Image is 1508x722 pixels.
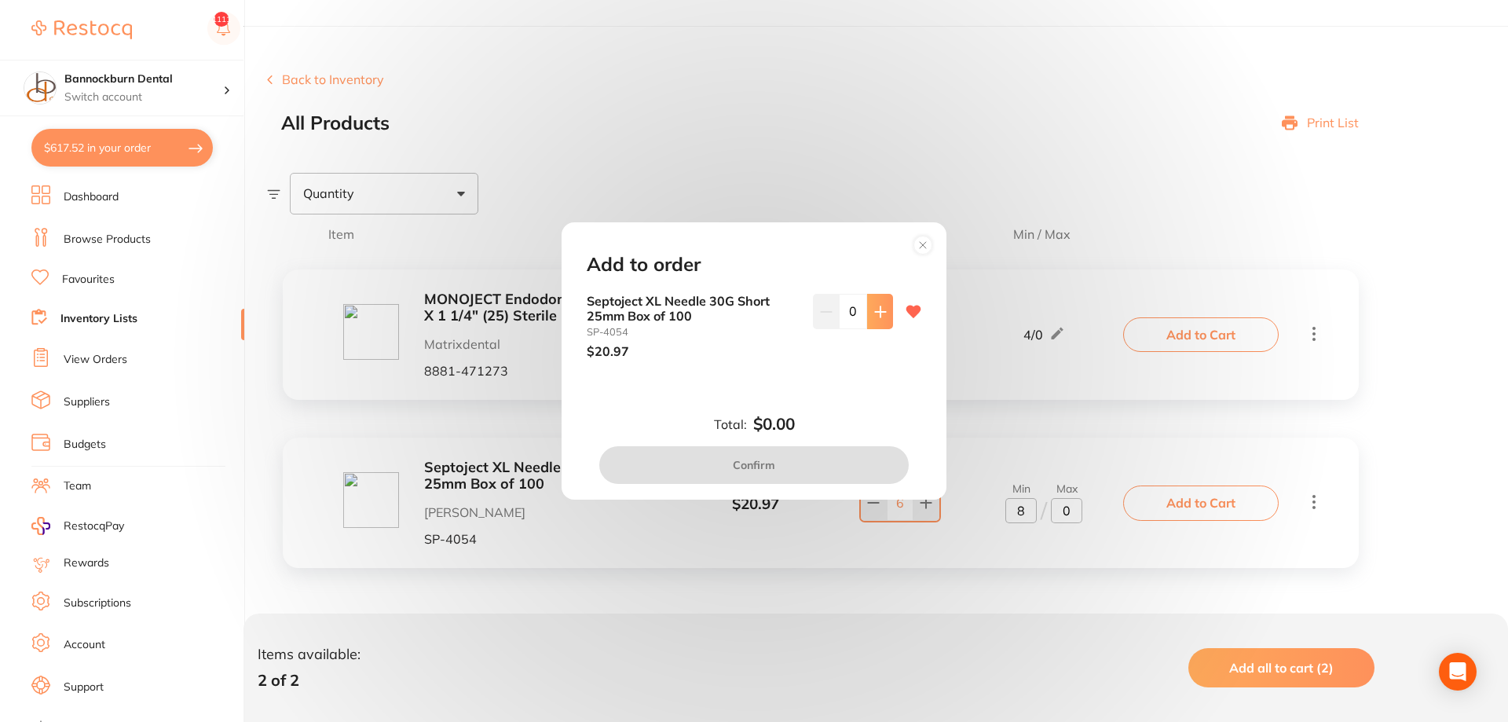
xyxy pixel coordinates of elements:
p: $20.97 [587,344,800,358]
button: Confirm [599,446,909,484]
div: Open Intercom Messenger [1439,653,1477,691]
b: $0.00 [753,415,795,434]
label: Total: [714,417,747,431]
small: SP-4054 [587,326,800,338]
h2: Add to order [587,254,701,276]
b: Septoject XL Needle 30G Short 25mm Box of 100 [587,294,800,323]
